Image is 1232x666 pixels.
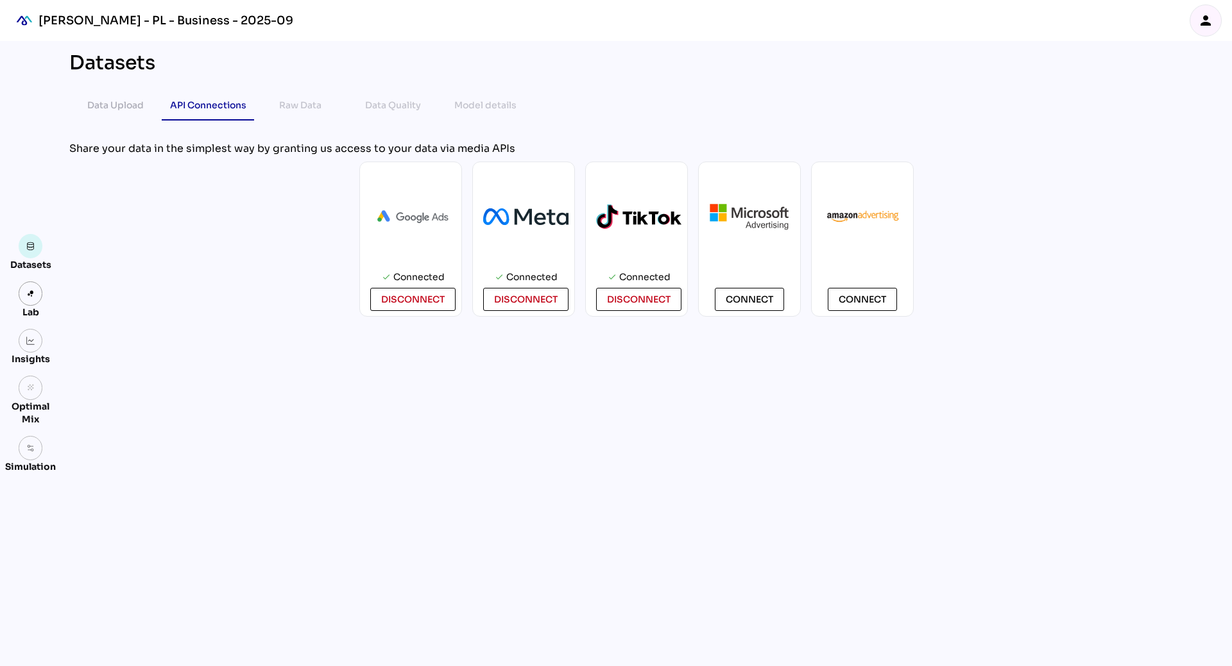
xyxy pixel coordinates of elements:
div: Connected [393,266,445,288]
img: lab.svg [26,289,35,298]
div: Raw Data [279,97,321,113]
i: person [1198,13,1213,28]
i: grain [26,383,35,392]
img: logo-tiktok-2.svg [596,204,681,229]
div: Lab [17,306,45,319]
button: Connect [715,288,784,311]
button: disconnect [483,288,569,311]
span: Connect [839,292,886,307]
div: Datasets [69,51,155,74]
div: Data Upload [87,97,144,113]
span: disconnect [381,292,445,307]
img: AmazonAdvertising.webp [822,209,903,225]
div: Connected [506,266,558,288]
div: Model details [454,97,517,113]
div: API Connections [170,97,246,113]
img: Meta_Platforms.svg [483,208,569,226]
button: Connect [828,288,897,311]
span: Connect [726,292,773,307]
div: [PERSON_NAME] - PL - Business - 2025-09 [38,13,293,28]
img: microsoft.png [709,203,790,230]
div: Connected [619,266,671,288]
img: settings.svg [26,444,35,453]
span: disconnect [494,292,558,307]
button: disconnect [370,288,456,311]
button: disconnect [596,288,681,311]
div: Datasets [10,258,51,271]
div: Data Quality [365,97,421,113]
img: Ads_logo_horizontal.png [370,203,456,230]
div: Insights [12,353,50,365]
i: check [495,272,504,281]
div: Simulation [5,460,56,473]
i: check [382,272,391,281]
div: Share your data in the simplest way by granting us access to your data via media APIs [69,141,1204,156]
img: graph.svg [26,337,35,345]
div: mediaROI [10,6,38,35]
i: check [608,272,617,281]
div: Optimal Mix [5,400,56,426]
span: disconnect [607,292,671,307]
img: data.svg [26,242,35,251]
